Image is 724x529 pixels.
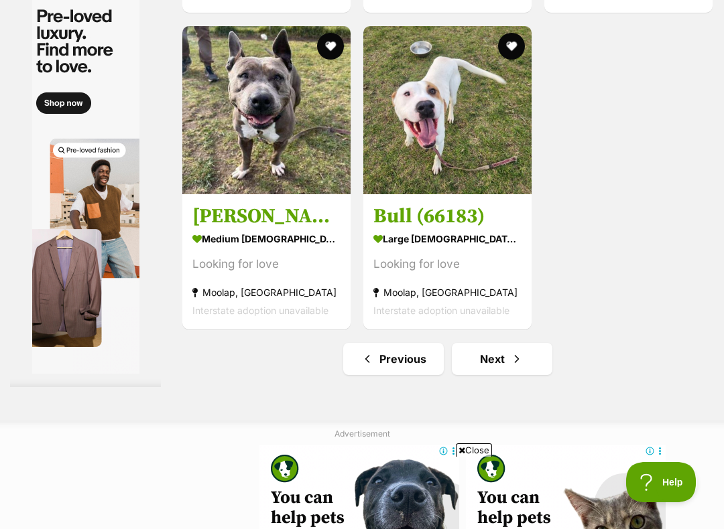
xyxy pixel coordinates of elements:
[182,26,351,194] img: Drita (64202) - American Staffordshire Terrier Dog
[363,26,532,194] img: Bull (66183) - Bull Arab Dog
[626,462,697,502] iframe: Help Scout Beacon - Open
[373,305,509,316] span: Interstate adoption unavailable
[373,255,522,273] div: Looking for love
[343,343,444,375] a: Previous page
[192,204,341,229] h3: [PERSON_NAME] (64202)
[456,443,492,457] span: Close
[181,343,714,375] nav: Pagination
[192,283,341,301] strong: Moolap, [GEOGRAPHIC_DATA]
[363,194,532,329] a: Bull (66183) large [DEMOGRAPHIC_DATA] Dog Looking for love Moolap, [GEOGRAPHIC_DATA] Interstate a...
[373,283,522,301] strong: Moolap, [GEOGRAPHIC_DATA]
[192,255,341,273] div: Looking for love
[37,462,687,522] iframe: Advertisement
[192,305,328,316] span: Interstate adoption unavailable
[373,229,522,248] strong: large [DEMOGRAPHIC_DATA] Dog
[373,204,522,229] h3: Bull (66183)
[182,194,351,329] a: [PERSON_NAME] (64202) medium [DEMOGRAPHIC_DATA] Dog Looking for love Moolap, [GEOGRAPHIC_DATA] In...
[192,229,341,248] strong: medium [DEMOGRAPHIC_DATA] Dog
[317,33,344,60] button: favourite
[498,33,525,60] button: favourite
[452,343,552,375] a: Next page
